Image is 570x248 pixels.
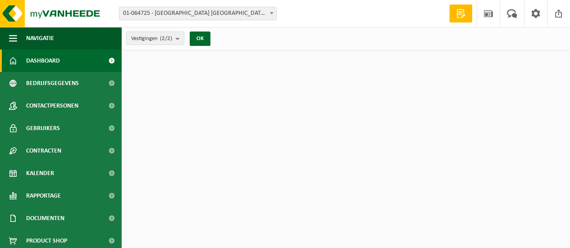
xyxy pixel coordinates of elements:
[26,27,54,50] span: Navigatie
[131,32,172,45] span: Vestigingen
[26,185,61,207] span: Rapportage
[26,95,78,117] span: Contactpersonen
[26,207,64,230] span: Documenten
[26,117,60,140] span: Gebruikers
[119,7,276,20] span: 01-064725 - BURG VINEGAR BELGIUM NV - STRIJTEM
[160,36,172,41] count: (2/2)
[26,72,79,95] span: Bedrijfsgegevens
[119,7,277,20] span: 01-064725 - BURG VINEGAR BELGIUM NV - STRIJTEM
[26,50,60,72] span: Dashboard
[26,162,54,185] span: Kalender
[26,140,61,162] span: Contracten
[190,32,210,46] button: OK
[126,32,184,45] button: Vestigingen(2/2)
